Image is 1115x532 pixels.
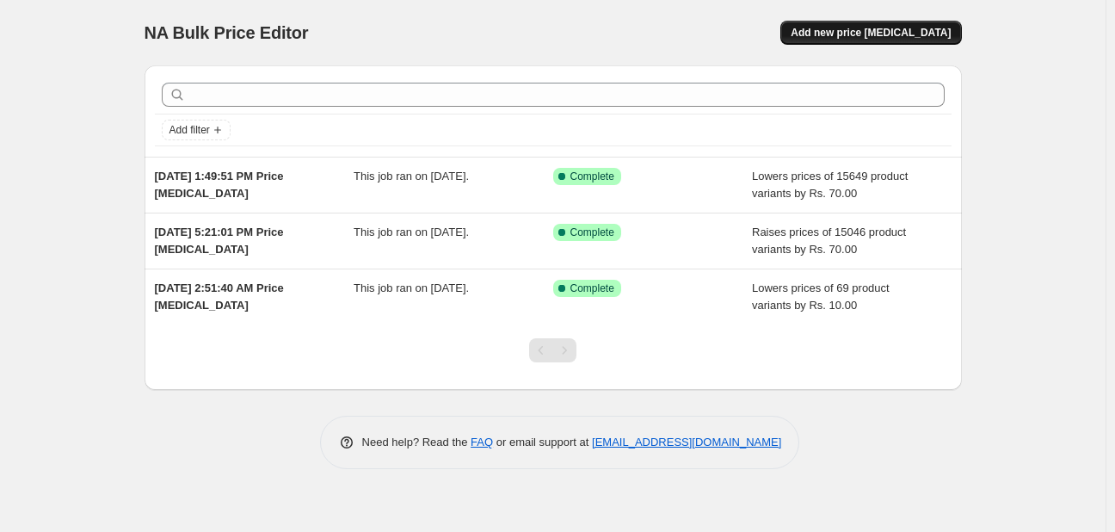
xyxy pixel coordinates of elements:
[471,436,493,448] a: FAQ
[162,120,231,140] button: Add filter
[570,281,614,295] span: Complete
[354,226,469,238] span: This job ran on [DATE].
[362,436,471,448] span: Need help? Read the
[752,170,908,200] span: Lowers prices of 15649 product variants by Rs. 70.00
[570,170,614,183] span: Complete
[493,436,592,448] span: or email support at
[592,436,781,448] a: [EMAIL_ADDRESS][DOMAIN_NAME]
[752,281,890,312] span: Lowers prices of 69 product variants by Rs. 10.00
[155,281,284,312] span: [DATE] 2:51:40 AM Price [MEDICAL_DATA]
[354,170,469,182] span: This job ran on [DATE].
[155,170,284,200] span: [DATE] 1:49:51 PM Price [MEDICAL_DATA]
[145,23,309,42] span: NA Bulk Price Editor
[529,338,576,362] nav: Pagination
[752,226,906,256] span: Raises prices of 15046 product variants by Rs. 70.00
[780,21,961,45] button: Add new price [MEDICAL_DATA]
[354,281,469,294] span: This job ran on [DATE].
[155,226,284,256] span: [DATE] 5:21:01 PM Price [MEDICAL_DATA]
[570,226,614,239] span: Complete
[169,123,210,137] span: Add filter
[791,26,951,40] span: Add new price [MEDICAL_DATA]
